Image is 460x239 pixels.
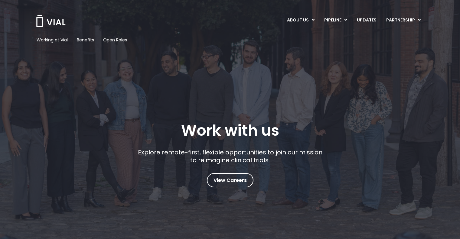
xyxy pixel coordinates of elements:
[381,15,426,25] a: PARTNERSHIPMenu Toggle
[135,148,325,164] p: Explore remote-first, flexible opportunities to join our mission to reimagine clinical trials.
[37,37,68,43] a: Working at Vial
[103,37,127,43] a: Open Roles
[207,173,253,187] a: View Careers
[352,15,381,25] a: UPDATES
[319,15,352,25] a: PIPELINEMenu Toggle
[36,15,66,27] img: Vial Logo
[214,176,247,184] span: View Careers
[181,122,279,139] h1: Work with us
[282,15,319,25] a: ABOUT USMenu Toggle
[77,37,94,43] a: Benefits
